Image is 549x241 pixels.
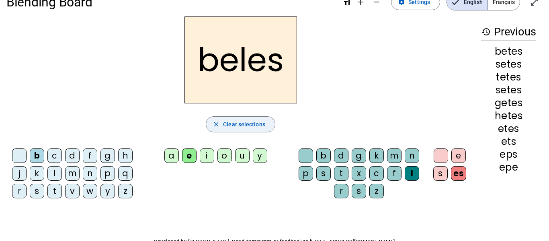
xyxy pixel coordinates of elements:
div: e [451,148,466,163]
div: v [65,184,80,198]
div: eps [481,150,536,159]
div: d [334,148,348,163]
div: q [118,166,133,181]
div: l [47,166,62,181]
div: a [164,148,179,163]
h2: beles [184,16,297,103]
div: t [334,166,348,181]
div: d [65,148,80,163]
div: e [182,148,197,163]
div: u [235,148,250,163]
button: Clear selections [206,116,275,132]
div: h [118,148,133,163]
div: p [299,166,313,181]
div: c [369,166,384,181]
div: f [387,166,402,181]
div: r [334,184,348,198]
div: o [217,148,232,163]
div: x [352,166,366,181]
div: n [83,166,97,181]
div: z [118,184,133,198]
div: p [100,166,115,181]
div: c [47,148,62,163]
div: j [12,166,27,181]
div: etes [481,124,536,134]
div: betes [481,47,536,56]
div: w [83,184,97,198]
div: y [100,184,115,198]
div: i [200,148,214,163]
div: ets [481,137,536,146]
div: setes [481,60,536,69]
div: k [369,148,384,163]
h3: Previous [481,23,536,41]
div: y [253,148,267,163]
span: Clear selections [223,119,265,129]
div: tetes [481,72,536,82]
div: r [12,184,27,198]
div: m [65,166,80,181]
div: s [352,184,366,198]
div: b [316,148,331,163]
div: l [405,166,419,181]
div: z [369,184,384,198]
div: f [83,148,97,163]
div: n [405,148,419,163]
div: s [30,184,44,198]
div: b [30,148,44,163]
div: getes [481,98,536,108]
mat-icon: history [481,27,491,37]
div: s [433,166,448,181]
div: t [47,184,62,198]
div: g [352,148,366,163]
div: k [30,166,44,181]
div: s [316,166,331,181]
div: hetes [481,111,536,121]
mat-icon: close [213,121,220,128]
div: es [451,166,466,181]
div: epe [481,163,536,172]
div: setes [481,85,536,95]
div: m [387,148,402,163]
div: g [100,148,115,163]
